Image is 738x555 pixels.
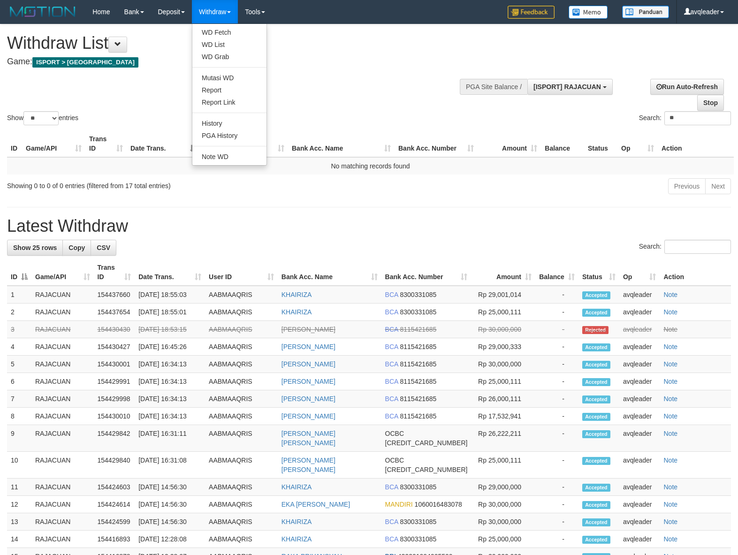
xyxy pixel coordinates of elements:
[192,84,266,96] a: Report
[578,259,619,286] th: Status: activate to sort column ascending
[385,456,404,464] span: OCBC
[508,6,555,19] img: Feedback.jpg
[582,343,610,351] span: Accepted
[582,430,610,438] span: Accepted
[385,360,398,368] span: BCA
[94,286,135,304] td: 154437660
[663,395,677,403] a: Note
[22,130,85,157] th: Game/API: activate to sort column ascending
[460,79,527,95] div: PGA Site Balance /
[192,96,266,108] a: Report Link
[7,425,31,452] td: 9
[535,479,578,496] td: -
[62,240,91,256] a: Copy
[527,79,613,95] button: [ISPORT] RAJACUAN
[94,479,135,496] td: 154424603
[619,373,660,390] td: avqleader
[135,408,205,425] td: [DATE] 16:34:13
[535,496,578,513] td: -
[135,338,205,356] td: [DATE] 16:45:26
[135,286,205,304] td: [DATE] 18:55:03
[135,531,205,548] td: [DATE] 12:28:08
[582,309,610,317] span: Accepted
[535,356,578,373] td: -
[619,496,660,513] td: avqleader
[13,244,57,251] span: Show 25 rows
[385,501,413,508] span: MANDIRI
[31,356,94,373] td: RAJACUAN
[541,130,584,157] th: Balance
[135,513,205,531] td: [DATE] 14:56:30
[619,452,660,479] td: avqleader
[31,531,94,548] td: RAJACUAN
[663,326,677,333] a: Note
[68,244,85,251] span: Copy
[619,479,660,496] td: avqleader
[478,130,541,157] th: Amount: activate to sort column ascending
[7,496,31,513] td: 12
[135,259,205,286] th: Date Trans.: activate to sort column ascending
[7,130,22,157] th: ID
[705,178,731,194] a: Next
[7,356,31,373] td: 5
[664,240,731,254] input: Search:
[31,452,94,479] td: RAJACUAN
[94,304,135,321] td: 154437654
[415,501,462,508] span: Copy 1060016483078 to clipboard
[31,408,94,425] td: RAJACUAN
[400,291,436,298] span: Copy 8300331085 to clipboard
[7,34,483,53] h1: Withdraw List
[385,466,468,473] span: Copy 693815733169 to clipboard
[471,304,535,321] td: Rp 25,000,111
[7,217,731,236] h1: Latest Withdraw
[663,456,677,464] a: Note
[205,531,278,548] td: AABMAAQRIS
[400,518,436,525] span: Copy 8300331085 to clipboard
[535,452,578,479] td: -
[282,360,335,368] a: [PERSON_NAME]
[663,291,677,298] a: Note
[535,373,578,390] td: -
[535,338,578,356] td: -
[282,535,312,543] a: KHAIRIZA
[31,513,94,531] td: RAJACUAN
[7,5,78,19] img: MOTION_logo.png
[31,373,94,390] td: RAJACUAN
[205,425,278,452] td: AABMAAQRIS
[582,291,610,299] span: Accepted
[582,361,610,369] span: Accepted
[385,483,398,491] span: BCA
[663,430,677,437] a: Note
[663,501,677,508] a: Note
[127,130,200,157] th: Date Trans.: activate to sort column descending
[282,456,335,473] a: [PERSON_NAME] [PERSON_NAME]
[94,373,135,390] td: 154429991
[7,286,31,304] td: 1
[192,38,266,51] a: WD List
[668,178,706,194] a: Previous
[205,321,278,338] td: AABMAAQRIS
[7,513,31,531] td: 13
[381,259,472,286] th: Bank Acc. Number: activate to sort column ascending
[7,452,31,479] td: 10
[569,6,608,19] img: Button%20Memo.svg
[282,412,335,420] a: [PERSON_NAME]
[385,395,398,403] span: BCA
[7,240,63,256] a: Show 25 rows
[535,321,578,338] td: -
[471,479,535,496] td: Rp 29,000,000
[7,57,483,67] h4: Game:
[471,356,535,373] td: Rp 30,000,000
[135,479,205,496] td: [DATE] 14:56:30
[471,452,535,479] td: Rp 25,000,111
[192,51,266,63] a: WD Grab
[135,425,205,452] td: [DATE] 16:31:11
[31,286,94,304] td: RAJACUAN
[135,356,205,373] td: [DATE] 16:34:13
[639,240,731,254] label: Search:
[471,321,535,338] td: Rp 30,000,000
[697,95,724,111] a: Stop
[400,308,436,316] span: Copy 8300331085 to clipboard
[385,308,398,316] span: BCA
[471,286,535,304] td: Rp 29,001,014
